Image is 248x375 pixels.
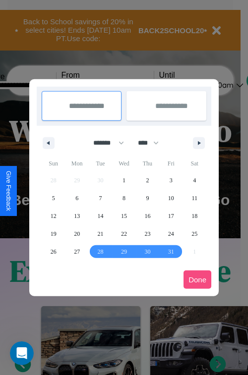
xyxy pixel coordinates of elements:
[184,270,211,289] button: Done
[159,171,183,189] button: 3
[183,189,206,207] button: 11
[136,207,159,225] button: 16
[10,341,34,365] iframe: Intercom live chat
[183,171,206,189] button: 4
[136,243,159,261] button: 30
[183,156,206,171] span: Sat
[5,171,12,211] div: Give Feedback
[123,171,125,189] span: 1
[65,207,88,225] button: 13
[65,225,88,243] button: 20
[89,156,112,171] span: Tue
[121,207,127,225] span: 15
[121,225,127,243] span: 22
[159,243,183,261] button: 31
[89,207,112,225] button: 14
[98,225,104,243] span: 21
[136,189,159,207] button: 9
[159,225,183,243] button: 24
[159,156,183,171] span: Fri
[123,189,125,207] span: 8
[42,156,65,171] span: Sun
[42,243,65,261] button: 26
[52,189,55,207] span: 5
[183,225,206,243] button: 25
[42,225,65,243] button: 19
[144,225,150,243] span: 23
[168,207,174,225] span: 17
[112,225,135,243] button: 22
[146,189,149,207] span: 9
[98,207,104,225] span: 14
[89,243,112,261] button: 28
[159,207,183,225] button: 17
[98,243,104,261] span: 28
[42,207,65,225] button: 12
[183,207,206,225] button: 18
[146,171,149,189] span: 2
[193,171,196,189] span: 4
[191,225,197,243] span: 25
[74,225,80,243] span: 20
[170,171,173,189] span: 3
[191,189,197,207] span: 11
[75,189,78,207] span: 6
[42,189,65,207] button: 5
[112,243,135,261] button: 29
[144,243,150,261] span: 30
[191,207,197,225] span: 18
[65,243,88,261] button: 27
[112,189,135,207] button: 8
[89,189,112,207] button: 7
[51,207,57,225] span: 12
[89,225,112,243] button: 21
[51,225,57,243] span: 19
[136,225,159,243] button: 23
[65,156,88,171] span: Mon
[112,156,135,171] span: Wed
[112,207,135,225] button: 15
[74,207,80,225] span: 13
[136,171,159,189] button: 2
[74,243,80,261] span: 27
[168,243,174,261] span: 31
[99,189,102,207] span: 7
[65,189,88,207] button: 6
[136,156,159,171] span: Thu
[121,243,127,261] span: 29
[112,171,135,189] button: 1
[168,225,174,243] span: 24
[168,189,174,207] span: 10
[144,207,150,225] span: 16
[51,243,57,261] span: 26
[159,189,183,207] button: 10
